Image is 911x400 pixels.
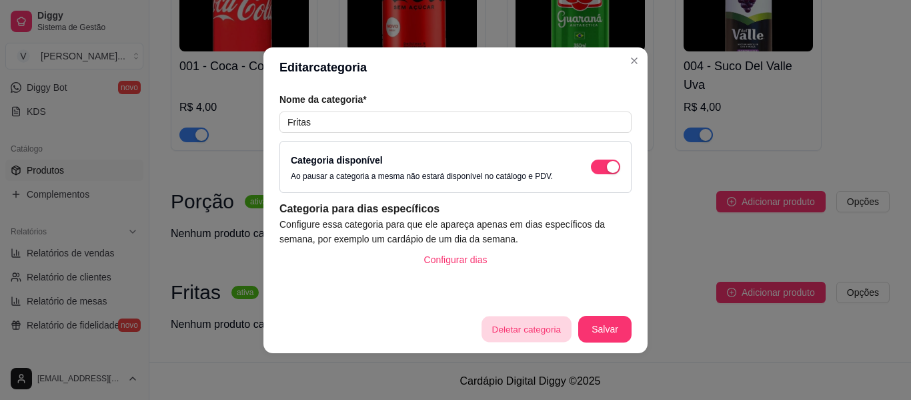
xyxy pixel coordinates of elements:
[291,155,383,166] label: Categoria disponível
[578,316,632,343] button: Salvar
[413,246,498,273] button: Configurar dias
[624,50,645,71] button: Close
[263,47,648,87] header: Editar categoria
[279,93,632,106] article: Nome da categoria*
[279,217,632,246] article: Configure essa categoria para que ele apareça apenas em dias específicos da semana, por exemplo u...
[279,201,632,217] article: Categoria para dias específicos
[291,171,553,182] p: Ao pausar a categoria a mesma não estará disponível no catálogo e PDV.
[482,316,571,342] button: Deletar categoria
